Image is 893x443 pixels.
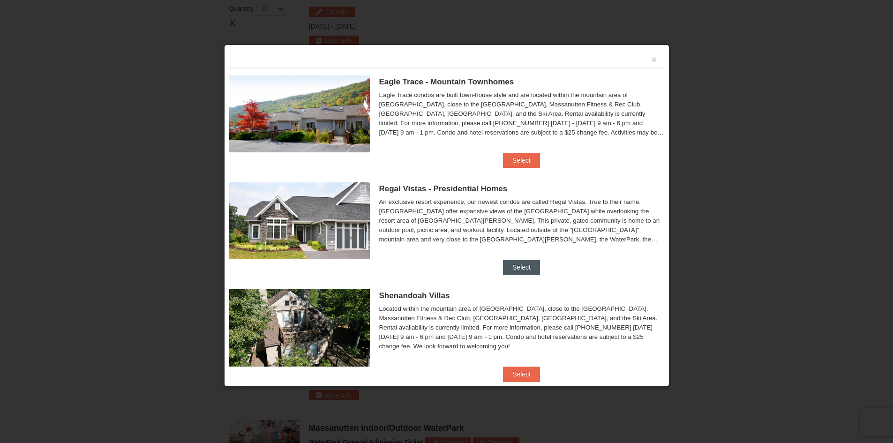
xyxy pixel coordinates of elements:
button: Select [503,153,540,168]
button: Select [503,260,540,275]
span: Regal Vistas - Presidential Homes [379,184,508,193]
img: 19218983-1-9b289e55.jpg [229,75,370,152]
button: Select [503,367,540,382]
span: Shenandoah Villas [379,291,450,300]
div: An exclusive resort experience, our newest condos are called Regal Vistas. True to their name, [G... [379,197,664,244]
div: Located within the mountain area of [GEOGRAPHIC_DATA], close to the [GEOGRAPHIC_DATA], Massanutte... [379,304,664,351]
div: Eagle Trace condos are built town-house style and are located within the mountain area of [GEOGRA... [379,90,664,137]
button: × [652,55,657,64]
img: 19218991-1-902409a9.jpg [229,182,370,259]
span: Eagle Trace - Mountain Townhomes [379,77,514,86]
img: 19219019-2-e70bf45f.jpg [229,289,370,366]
